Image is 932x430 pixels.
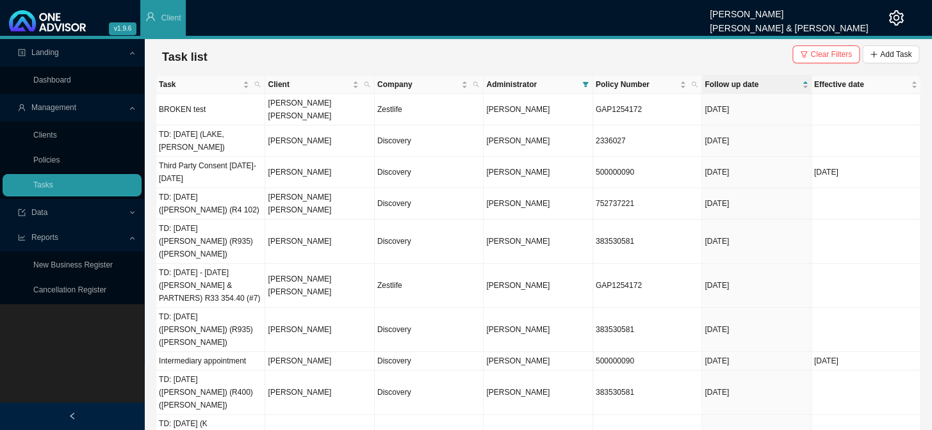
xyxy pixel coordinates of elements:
[31,103,76,112] span: Management
[265,94,374,125] td: [PERSON_NAME] [PERSON_NAME]
[265,157,374,188] td: [PERSON_NAME]
[888,10,904,26] span: setting
[33,285,106,294] a: Cancellation Register
[486,356,550,365] span: [PERSON_NAME]
[710,3,868,17] div: [PERSON_NAME]
[375,94,484,125] td: Zestlife
[702,94,811,125] td: [DATE]
[702,219,811,264] td: [DATE]
[486,105,550,114] span: [PERSON_NAME]
[156,352,265,370] td: Intermediary appointment
[265,188,374,219] td: [PERSON_NAME] [PERSON_NAME]
[375,157,484,188] td: Discovery
[375,308,484,352] td: Discovery
[593,157,702,188] td: 500000090
[156,370,265,415] td: TD: [DATE] ([PERSON_NAME]) (R400) ([PERSON_NAME])
[265,125,374,157] td: [PERSON_NAME]
[18,234,26,241] span: line-chart
[593,308,702,352] td: 383530581
[69,412,76,420] span: left
[593,125,702,157] td: 2336027
[252,76,263,93] span: search
[9,10,86,31] img: 2df55531c6924b55f21c4cf5d4484680-logo-light.svg
[375,370,484,415] td: Discovery
[31,48,59,57] span: Landing
[593,352,702,370] td: 500000090
[375,125,484,157] td: Discovery
[486,325,550,334] span: [PERSON_NAME]
[377,78,459,91] span: Company
[33,260,113,269] a: New Business Register
[800,51,808,58] span: filter
[486,78,576,91] span: Administrator
[18,209,26,216] span: import
[109,22,136,35] span: v1.9.6
[33,131,57,139] a: Clients
[375,352,484,370] td: Discovery
[33,76,71,84] a: Dashboard
[702,352,811,370] td: [DATE]
[156,308,265,352] td: TD: [DATE] ([PERSON_NAME]) (R935) ([PERSON_NAME])
[145,12,156,22] span: user
[702,308,811,352] td: [DATE]
[156,125,265,157] td: TD: [DATE] (LAKE,[PERSON_NAME])
[156,188,265,219] td: TD: [DATE] ([PERSON_NAME]) (R4 102)
[265,308,374,352] td: [PERSON_NAME]
[702,370,811,415] td: [DATE]
[156,76,265,94] th: Task
[375,219,484,264] td: Discovery
[596,78,677,91] span: Policy Number
[265,370,374,415] td: [PERSON_NAME]
[473,81,479,88] span: search
[31,233,58,242] span: Reports
[31,208,47,217] span: Data
[18,49,26,56] span: profile
[486,199,550,208] span: [PERSON_NAME]
[265,264,374,308] td: [PERSON_NAME] [PERSON_NAME]
[593,370,702,415] td: 383530581
[710,17,868,31] div: [PERSON_NAME] & [PERSON_NAME]
[375,264,484,308] td: Zestlife
[18,104,26,111] span: user
[486,388,550,397] span: [PERSON_NAME]
[364,81,370,88] span: search
[880,48,912,61] span: Add Task
[705,78,799,91] span: Follow up date
[375,76,484,94] th: Company
[702,125,811,157] td: [DATE]
[162,51,208,63] span: Task list
[156,264,265,308] td: TD: [DATE] - [DATE] ([PERSON_NAME] & PARTNERS) R33 354.40 (#7)
[265,76,374,94] th: Client
[470,76,482,93] span: search
[593,219,702,264] td: 383530581
[702,188,811,219] td: [DATE]
[812,352,920,370] td: [DATE]
[159,78,240,91] span: Task
[254,81,261,88] span: search
[812,76,920,94] th: Effective date
[361,76,373,93] span: search
[161,13,181,22] span: Client
[486,237,550,246] span: [PERSON_NAME]
[156,157,265,188] td: Third Party Consent [DATE]-[DATE]
[486,281,550,290] span: [PERSON_NAME]
[33,180,53,189] a: Tasks
[580,76,591,93] span: filter
[265,352,374,370] td: [PERSON_NAME]
[593,188,702,219] td: 752737221
[702,157,811,188] td: [DATE]
[268,78,349,91] span: Client
[33,155,60,164] a: Policies
[593,264,702,308] td: GAP1254172
[156,94,265,125] td: BROKEN test
[810,48,852,61] span: Clear Filters
[582,81,589,88] span: filter
[486,136,550,145] span: [PERSON_NAME]
[156,219,265,264] td: TD: [DATE] ([PERSON_NAME]) (R935) ([PERSON_NAME])
[265,219,374,264] td: [PERSON_NAME]
[812,157,920,188] td: [DATE]
[814,78,908,91] span: Effective date
[702,264,811,308] td: [DATE]
[593,94,702,125] td: GAP1254172
[375,188,484,219] td: Discovery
